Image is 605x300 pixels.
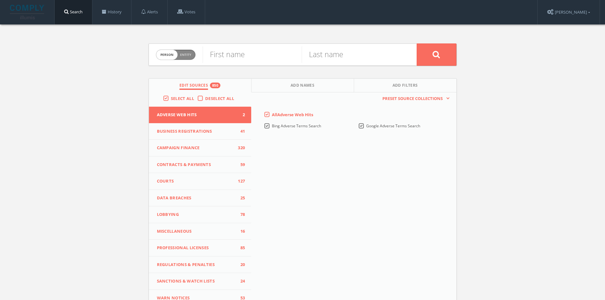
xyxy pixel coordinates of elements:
[235,128,245,135] span: 41
[235,228,245,235] span: 16
[157,278,236,284] span: Sanctions & Watch Lists
[157,112,236,118] span: Adverse Web Hits
[235,145,245,151] span: 320
[149,79,252,92] button: Edit Sources850
[291,83,314,90] span: Add Names
[179,83,208,90] span: Edit Sources
[149,140,252,157] button: Campaign Finance320
[235,278,245,284] span: 24
[157,162,236,168] span: Contracts & Payments
[149,107,252,123] button: Adverse Web Hits2
[149,257,252,273] button: Regulations & Penalties20
[149,190,252,207] button: Data Breaches25
[235,195,245,201] span: 25
[379,96,446,102] span: Preset Source Collections
[157,211,236,218] span: Lobbying
[149,223,252,240] button: Miscellaneous16
[379,96,450,102] button: Preset Source Collections
[235,178,245,184] span: 127
[149,157,252,173] button: Contracts & Payments59
[149,173,252,190] button: Courts127
[272,112,313,117] span: All Adverse Web Hits
[157,178,236,184] span: Courts
[205,96,234,101] span: Deselect All
[171,96,194,101] span: Select All
[210,83,220,88] div: 850
[149,273,252,290] button: Sanctions & Watch Lists24
[157,245,236,251] span: Professional Licenses
[354,79,456,92] button: Add Filters
[10,5,45,19] img: illumis
[366,123,420,129] span: Google Adverse Terms Search
[235,262,245,268] span: 20
[149,123,252,140] button: Business Registrations41
[180,52,191,57] span: Entity
[235,162,245,168] span: 59
[157,145,236,151] span: Campaign Finance
[272,123,321,129] span: Bing Adverse Terms Search
[149,206,252,223] button: Lobbying78
[235,112,245,118] span: 2
[157,128,236,135] span: Business Registrations
[393,83,418,90] span: Add Filters
[156,50,178,60] span: person
[235,211,245,218] span: 78
[252,79,354,92] button: Add Names
[157,228,236,235] span: Miscellaneous
[235,245,245,251] span: 85
[157,262,236,268] span: Regulations & Penalties
[149,240,252,257] button: Professional Licenses85
[157,195,236,201] span: Data Breaches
